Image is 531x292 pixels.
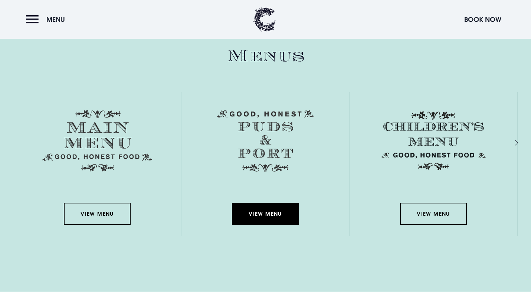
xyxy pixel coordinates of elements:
button: Book Now [460,11,505,27]
button: Menu [26,11,69,27]
a: View Menu [64,203,131,225]
img: Menu puds and port [217,110,314,172]
img: Childrens Menu 1 [378,110,488,172]
img: Menu main menu [42,110,152,172]
h2: Menus [13,46,518,66]
img: Clandeboye Lodge [253,7,276,31]
div: Next slide [505,137,512,148]
a: View Menu [232,203,299,225]
span: Menu [46,15,65,24]
a: View Menu [400,203,467,225]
